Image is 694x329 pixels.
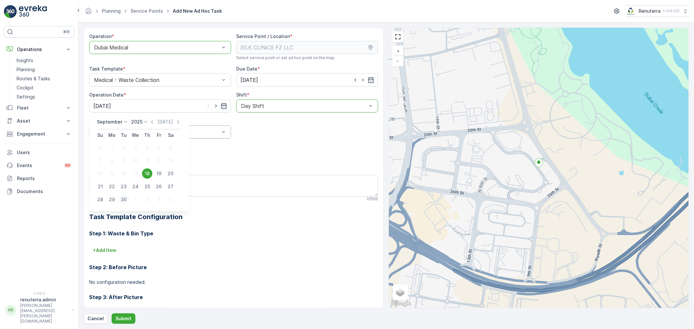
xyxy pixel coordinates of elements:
[236,55,335,60] span: Select service point or set ad hoc point on the map.
[118,142,129,153] div: 2
[393,46,403,56] a: Zoom In
[89,293,378,301] h3: Step 3: After Picture
[142,168,152,179] div: 18
[17,94,35,100] p: Settings
[129,129,141,141] th: Wednesday
[102,8,121,14] a: Planning
[112,313,135,324] button: Submit
[95,142,105,153] div: 31
[65,163,70,168] p: 99
[17,85,34,91] p: Cockpit
[165,168,176,179] div: 20
[88,315,104,322] p: Cancel
[89,66,123,72] label: Task Template
[367,196,378,202] p: 0 / 500
[157,119,173,125] p: [DATE]
[165,181,176,192] div: 27
[97,119,122,125] p: September
[236,92,247,98] label: Shift
[17,57,33,64] p: Insights
[106,129,118,141] th: Monday
[118,181,129,192] div: 23
[95,181,105,192] div: 21
[89,263,378,271] h3: Step 2: Before Picture
[107,142,117,153] div: 1
[626,5,689,17] button: Renuterra(+04:00)
[236,66,257,72] label: Due Date
[17,75,50,82] p: Routes & Tasks
[626,7,636,15] img: Screenshot_2024-07-26_at_13.33.01.png
[17,162,60,169] p: Events
[19,5,47,18] img: logo_light-DOdMpM7g.png
[14,74,74,83] a: Routes & Tasks
[89,92,124,98] label: Operation Date
[95,155,105,166] div: 7
[165,129,176,141] th: Saturday
[4,172,74,185] a: Reports
[130,181,141,192] div: 24
[4,146,74,159] a: Users
[393,285,407,299] a: Layers
[236,33,290,39] label: Service Point / Location
[639,8,660,14] p: Renuterra
[130,155,141,166] div: 10
[4,185,74,198] a: Documents
[14,56,74,65] a: Insights
[20,303,69,324] p: [PERSON_NAME][EMAIL_ADDRESS][PERSON_NAME][DOMAIN_NAME]
[4,127,74,140] button: Engagement
[171,8,223,14] span: Add New Ad Hoc Task
[142,155,152,166] div: 11
[154,155,164,166] div: 12
[17,66,35,73] p: Planning
[118,194,129,205] div: 30
[154,168,164,179] div: 19
[165,155,176,166] div: 13
[142,142,152,153] div: 4
[107,155,117,166] div: 8
[4,101,74,114] button: Fleet
[663,8,680,14] p: ( +04:00 )
[107,168,117,179] div: 15
[17,175,72,182] p: Reports
[17,105,61,111] p: Fleet
[93,247,116,254] p: + Add Item
[63,29,70,34] p: ⌘B
[130,8,163,14] a: Service Points
[20,296,69,303] p: renuterra.admin
[397,58,400,63] span: −
[4,5,17,18] img: logo
[165,194,176,205] div: 4
[393,56,403,66] a: Zoom Out
[4,291,74,295] span: v 1.50.3
[131,119,143,125] p: 2025
[84,313,108,324] button: Cancel
[130,194,141,205] div: 1
[391,299,412,308] img: Google
[154,142,164,153] div: 5
[4,43,74,56] button: Operations
[17,118,61,124] p: Asset
[141,129,153,141] th: Thursday
[154,194,164,205] div: 3
[17,188,72,195] p: Documents
[17,46,61,53] p: Operations
[118,129,129,141] th: Tuesday
[17,131,61,137] p: Engagement
[142,181,152,192] div: 25
[391,299,412,308] a: Open this area in Google Maps (opens a new window)
[154,181,164,192] div: 26
[89,212,378,222] h2: Task Template Configuration
[130,142,141,153] div: 3
[89,99,231,112] input: dd/mm/yyyy
[130,168,141,179] div: 17
[85,10,92,15] a: Homepage
[89,279,378,285] p: No configuration needed.
[393,32,403,42] a: View Fullscreen
[397,48,400,54] span: +
[165,142,176,153] div: 6
[107,181,117,192] div: 22
[6,305,16,315] div: RR
[4,159,74,172] a: Events99
[89,245,120,256] button: +Add Item
[116,315,131,322] p: Submit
